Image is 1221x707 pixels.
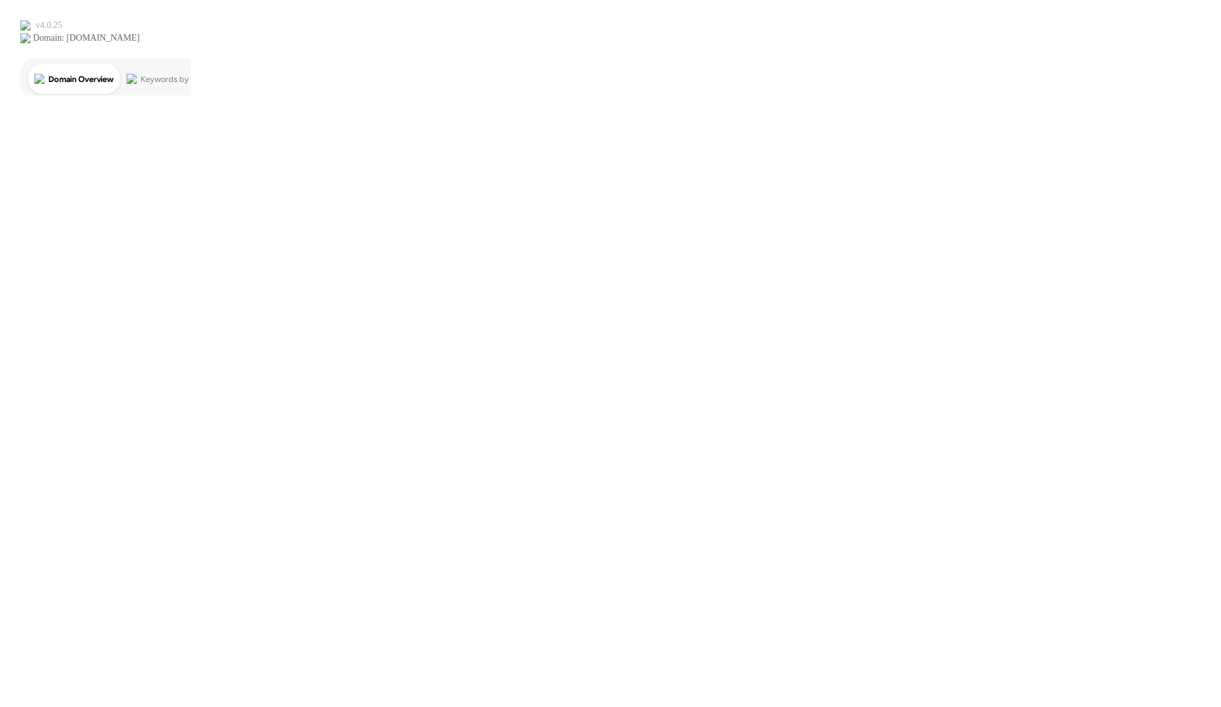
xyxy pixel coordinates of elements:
[141,75,214,83] div: Keywords by Traffic
[48,75,114,83] div: Domain Overview
[20,20,31,31] img: logo_orange.svg
[36,20,62,31] div: v 4.0.25
[34,74,45,84] img: tab_domain_overview_orange.svg
[127,74,137,84] img: tab_keywords_by_traffic_grey.svg
[20,33,31,43] img: website_grey.svg
[33,33,140,43] div: Domain: [DOMAIN_NAME]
